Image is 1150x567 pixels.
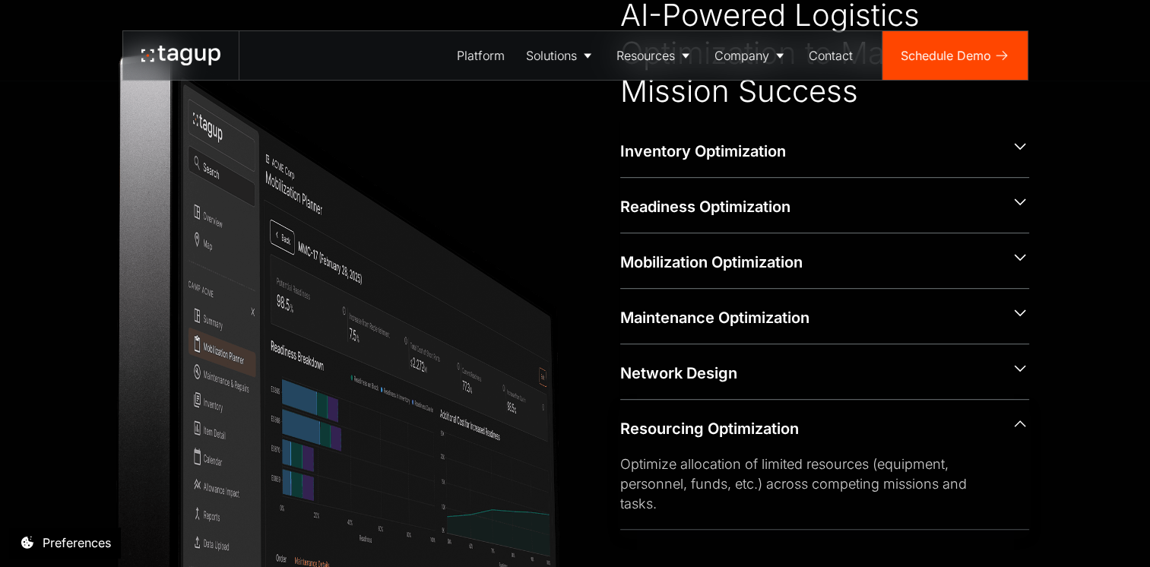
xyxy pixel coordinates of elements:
[43,534,111,552] div: Preferences
[620,141,999,162] div: Inventory Optimization
[620,363,999,384] div: Network Design
[606,31,704,80] a: Resources
[901,46,991,65] div: Schedule Demo
[620,455,1005,514] div: Optimize allocation of limited resources (equipment, personnel, funds, etc.) across competing mis...
[882,31,1028,80] a: Schedule Demo
[457,46,505,65] div: Platform
[620,418,999,439] div: Resourcing Optimization
[526,46,577,65] div: Solutions
[704,31,798,80] a: Company
[798,31,863,80] a: Contact
[446,31,515,80] a: Platform
[809,46,853,65] div: Contact
[714,46,769,65] div: Company
[515,31,606,80] a: Solutions
[620,307,999,328] div: Maintenance Optimization
[620,196,999,217] div: Readiness Optimization
[616,46,675,65] div: Resources
[620,252,999,273] div: Mobilization Optimization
